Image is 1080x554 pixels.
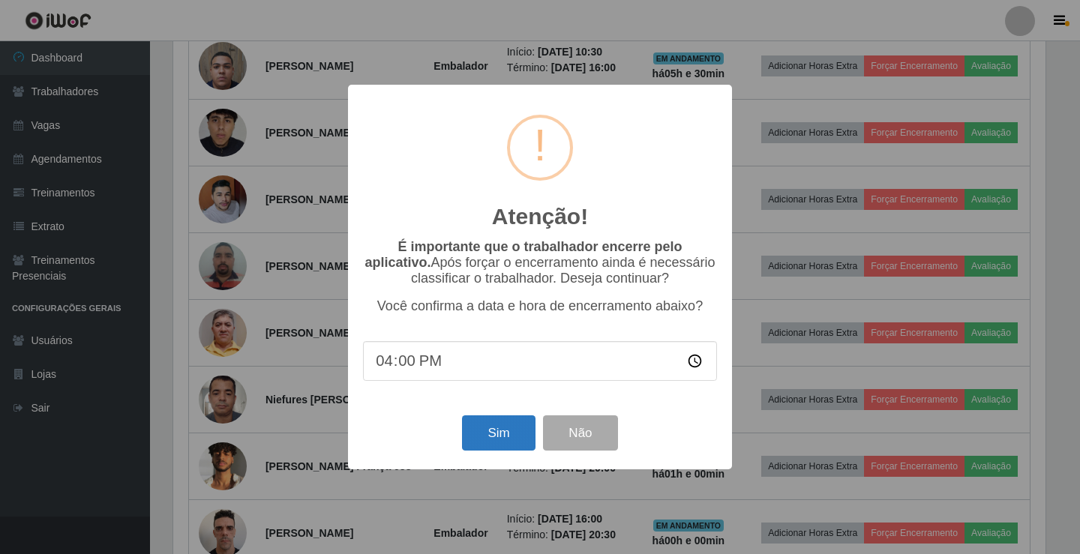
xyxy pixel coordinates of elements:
[543,415,617,451] button: Não
[492,203,588,230] h2: Atenção!
[363,298,717,314] p: Você confirma a data e hora de encerramento abaixo?
[462,415,535,451] button: Sim
[363,239,717,286] p: Após forçar o encerramento ainda é necessário classificar o trabalhador. Deseja continuar?
[364,239,682,270] b: É importante que o trabalhador encerre pelo aplicativo.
